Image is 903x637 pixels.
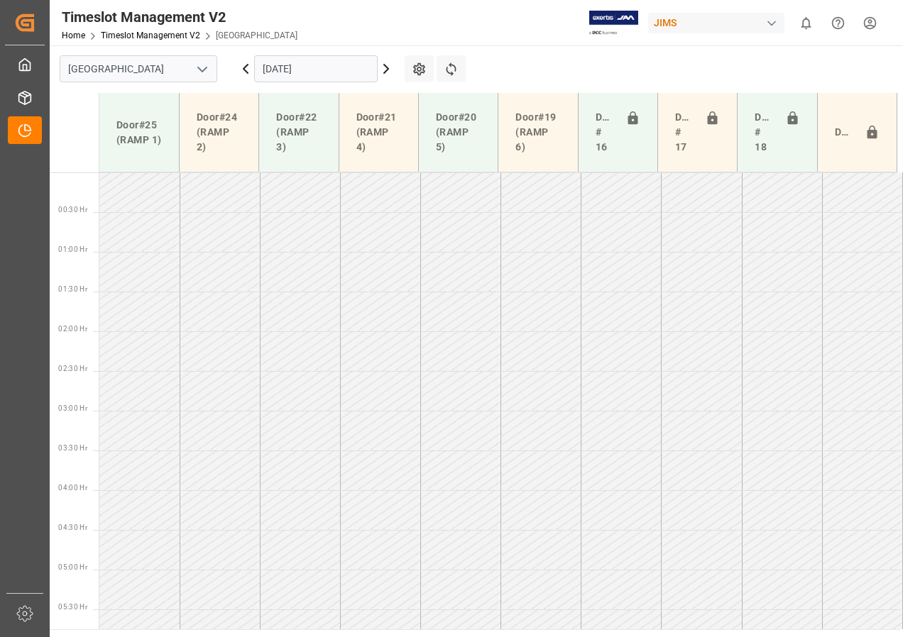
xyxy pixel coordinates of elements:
button: open menu [191,58,212,80]
span: 00:30 Hr [58,206,87,214]
a: Timeslot Management V2 [101,31,200,40]
div: Door#23 [829,119,859,146]
div: Door#21 (RAMP 4) [351,104,407,160]
span: 04:00 Hr [58,484,87,492]
span: 04:30 Hr [58,524,87,531]
div: Door#19 (RAMP 6) [510,104,566,160]
input: Type to search/select [60,55,217,82]
div: Door#20 (RAMP 5) [430,104,486,160]
div: JIMS [648,13,784,33]
input: DD-MM-YYYY [254,55,378,82]
div: Doors # 17 [669,104,699,160]
button: Help Center [822,7,854,39]
img: Exertis%20JAM%20-%20Email%20Logo.jpg_1722504956.jpg [589,11,638,35]
div: Timeslot Management V2 [62,6,297,28]
div: Door#24 (RAMP 2) [191,104,247,160]
button: JIMS [648,9,790,36]
div: Doors # 16 [590,104,620,160]
span: 03:00 Hr [58,404,87,412]
span: 05:30 Hr [58,603,87,611]
span: 02:30 Hr [58,365,87,372]
div: Door#22 (RAMP 3) [270,104,327,160]
a: Home [62,31,85,40]
span: 03:30 Hr [58,444,87,452]
div: Doors # 18 [749,104,779,160]
span: 05:00 Hr [58,563,87,571]
div: Door#25 (RAMP 1) [111,112,168,153]
span: 01:30 Hr [58,285,87,293]
span: 02:00 Hr [58,325,87,333]
span: 01:00 Hr [58,245,87,253]
button: show 0 new notifications [790,7,822,39]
